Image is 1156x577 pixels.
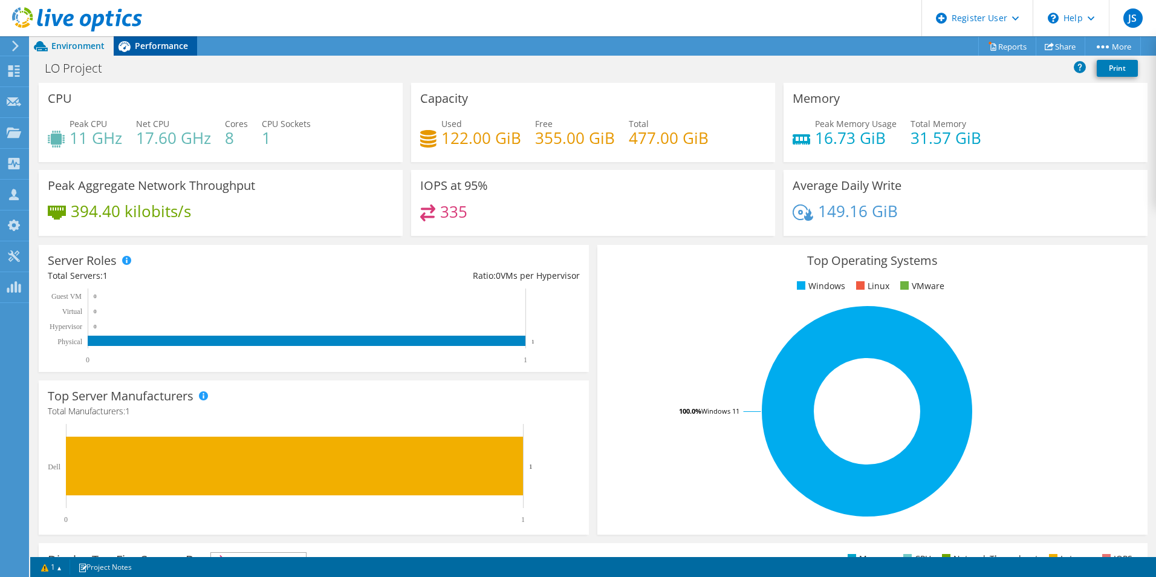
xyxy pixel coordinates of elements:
span: Cores [225,118,248,129]
h4: 11 GHz [70,131,122,145]
h4: 477.00 GiB [629,131,709,145]
li: Linux [853,279,889,293]
text: 1 [531,339,534,345]
li: VMware [897,279,944,293]
h4: 122.00 GiB [441,131,521,145]
a: Print [1097,60,1138,77]
h3: Peak Aggregate Network Throughput [48,179,255,192]
text: 0 [94,293,97,299]
a: Share [1036,37,1085,56]
div: Total Servers: [48,269,314,282]
h4: 335 [440,205,467,218]
text: Guest VM [51,292,82,301]
span: 1 [125,405,130,417]
li: Windows [794,279,845,293]
h4: 149.16 GiB [818,204,898,218]
li: Latency [1046,552,1091,566]
span: Peak Memory Usage [815,118,897,129]
div: Ratio: VMs per Hypervisor [314,269,580,282]
text: 1 [524,356,527,364]
text: 0 [64,515,68,524]
li: CPU [900,552,931,566]
a: 1 [33,559,70,575]
span: JS [1123,8,1143,28]
span: CPU Sockets [262,118,311,129]
h3: Top Server Manufacturers [48,390,193,403]
li: Network Throughput [939,552,1038,566]
h3: Server Roles [48,254,117,267]
tspan: 100.0% [679,406,701,416]
text: Hypervisor [50,322,82,331]
span: Total Memory [911,118,966,129]
a: More [1085,37,1141,56]
text: 0 [94,308,97,315]
li: Memory [845,552,892,566]
tspan: Windows 11 [701,406,739,416]
h4: 1 [262,131,311,145]
h4: 16.73 GiB [815,131,897,145]
h4: Total Manufacturers: [48,405,580,418]
span: Performance [135,40,188,51]
span: Used [441,118,462,129]
text: 0 [86,356,89,364]
text: Dell [48,463,60,471]
h3: IOPS at 95% [420,179,488,192]
text: 0 [94,324,97,330]
span: Net CPU [136,118,169,129]
span: 0 [496,270,501,281]
h4: 17.60 GHz [136,131,211,145]
li: IOPS [1099,552,1132,566]
a: Reports [978,37,1036,56]
span: Environment [51,40,105,51]
h4: 355.00 GiB [535,131,615,145]
h3: Top Operating Systems [606,254,1138,267]
text: Virtual [62,307,83,316]
h3: Memory [793,92,840,105]
span: Peak CPU [70,118,107,129]
text: 1 [529,463,533,470]
h4: 8 [225,131,248,145]
h1: LO Project [39,62,121,75]
a: Project Notes [70,559,140,575]
h3: CPU [48,92,72,105]
span: Free [535,118,553,129]
h4: 31.57 GiB [911,131,981,145]
span: Total [629,118,649,129]
h4: 394.40 kilobits/s [71,204,191,218]
span: 1 [103,270,108,281]
svg: \n [1048,13,1059,24]
h3: Average Daily Write [793,179,901,192]
text: Physical [57,337,82,346]
h3: Capacity [420,92,468,105]
text: 1 [521,515,525,524]
span: IOPS [211,553,306,567]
